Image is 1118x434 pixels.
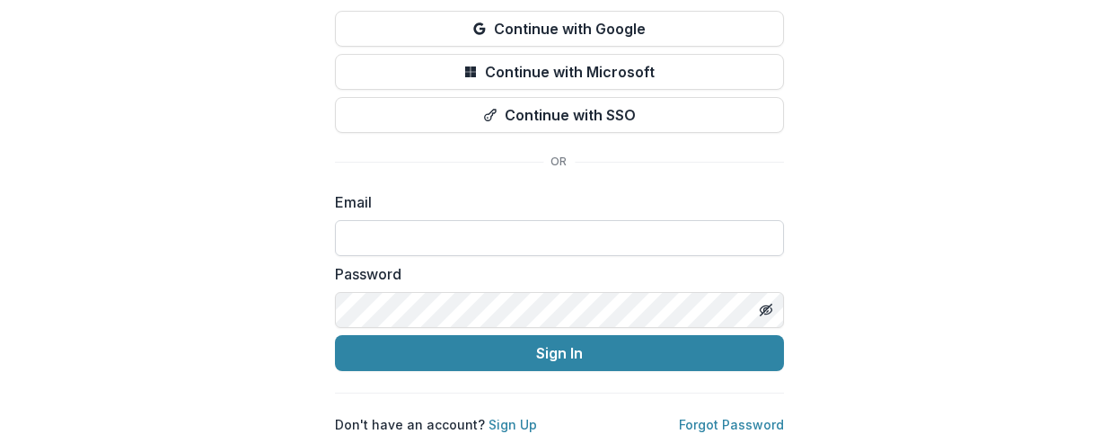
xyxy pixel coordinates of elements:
button: Sign In [335,335,784,371]
a: Forgot Password [679,417,784,432]
button: Toggle password visibility [752,296,780,324]
label: Email [335,191,773,213]
p: Don't have an account? [335,415,537,434]
a: Sign Up [489,417,537,432]
button: Continue with SSO [335,97,784,133]
button: Continue with Google [335,11,784,47]
label: Password [335,263,773,285]
button: Continue with Microsoft [335,54,784,90]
